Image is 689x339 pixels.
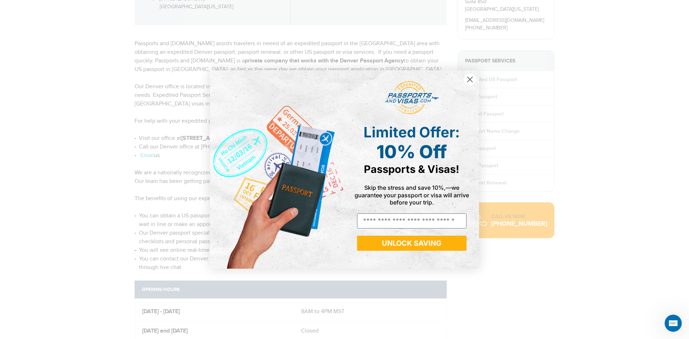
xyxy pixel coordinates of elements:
[665,315,682,332] iframe: Intercom live chat
[464,73,476,86] button: Close dialog
[364,163,460,175] span: Passports & Visas!
[377,141,447,163] span: 10% Off
[210,70,344,269] img: de9cda0d-0715-46ca-9a25-073762a91ba7.png
[385,81,439,115] img: passports and visas
[357,236,467,251] button: UNLOCK SAVING
[364,123,460,141] span: Limited Offer:
[355,184,469,206] span: Skip the stress and save 10%,—we guarantee your passport or visa will arrive before your trip.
